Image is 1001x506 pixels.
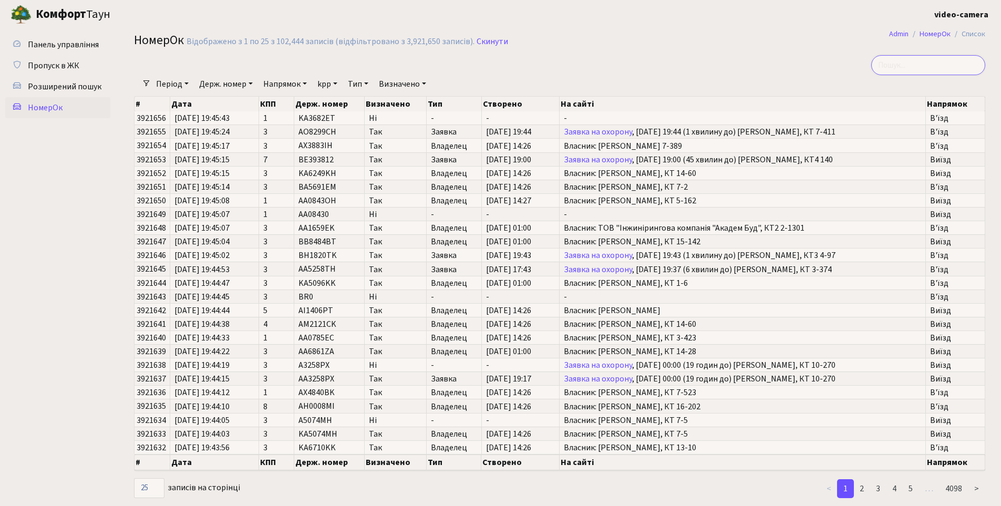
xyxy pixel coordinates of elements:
[930,388,981,397] span: В'їзд
[137,264,166,275] span: 3921645
[930,183,981,191] span: В'їзд
[298,154,334,166] span: BE393812
[369,237,422,246] span: Так
[369,443,422,452] span: Так
[298,112,335,124] span: KA3682ET
[195,75,257,93] a: Держ. номер
[263,142,290,150] span: 3
[137,168,166,179] span: 3921652
[174,306,255,315] span: [DATE] 19:44:44
[11,4,32,25] img: logo.png
[298,181,336,193] span: BA5691EM
[263,306,290,315] span: 5
[431,197,477,205] span: Владелец
[174,183,255,191] span: [DATE] 19:45:14
[431,443,477,452] span: Владелец
[369,375,422,383] span: Так
[298,277,336,289] span: KA5096KK
[564,443,921,452] span: Власник: [PERSON_NAME], КТ 13-10
[431,306,477,315] span: Владелец
[259,97,294,111] th: КПП
[968,479,985,498] a: >
[298,291,313,303] span: BR0
[137,236,166,247] span: 3921647
[263,169,290,178] span: 3
[369,320,422,328] span: Так
[313,75,342,93] a: kpp
[486,142,555,150] span: [DATE] 14:26
[930,142,981,150] span: В'їзд
[298,401,335,412] span: AH0008MI
[369,361,422,369] span: Ні
[263,347,290,356] span: 3
[431,402,477,411] span: Владелец
[135,455,170,470] th: #
[486,265,555,274] span: [DATE] 17:43
[431,142,477,150] span: Владелец
[939,479,968,498] a: 4098
[174,197,255,205] span: [DATE] 19:45:08
[369,183,422,191] span: Так
[930,265,981,274] span: В'їзд
[263,402,290,411] span: 8
[431,320,477,328] span: Владелец
[431,169,477,178] span: Владелец
[564,402,921,411] span: Власник: [PERSON_NAME], КТ 16-202
[564,359,632,371] a: Заявка на охорону
[137,140,166,152] span: 3921654
[28,60,79,71] span: Пропуск в ЖК
[131,6,158,23] button: Переключити навігацію
[431,416,477,425] span: -
[486,251,555,260] span: [DATE] 19:43
[5,97,110,118] a: НомерОк
[369,224,422,232] span: Так
[174,293,255,301] span: [DATE] 19:44:45
[930,347,981,356] span: Виїзд
[263,375,290,383] span: 3
[263,361,290,369] span: 3
[137,277,166,289] span: 3921644
[431,388,477,397] span: Владелец
[28,81,101,92] span: Розширений пошук
[930,443,981,452] span: В'їзд
[294,455,365,470] th: Держ. номер
[873,23,1001,45] nav: breadcrumb
[564,128,921,136] span: , [DATE] 19:44 (1 хвилину до) [PERSON_NAME], КТ 7-411
[930,375,981,383] span: Виїзд
[298,359,329,371] span: A3258PX
[263,251,290,260] span: 3
[564,169,921,178] span: Власник: [PERSON_NAME], КТ 14-60
[486,402,555,411] span: [DATE] 14:26
[134,478,164,498] select: записів на сторінці
[369,156,422,164] span: Так
[369,347,422,356] span: Так
[431,183,477,191] span: Владелец
[369,114,422,122] span: Ні
[174,443,255,452] span: [DATE] 19:43:56
[174,237,255,246] span: [DATE] 19:45:04
[137,126,166,138] span: 3921655
[263,183,290,191] span: 3
[137,250,166,261] span: 3921646
[137,387,166,398] span: 3921636
[137,359,166,371] span: 3921638
[298,428,337,440] span: KA5074MH
[137,222,166,234] span: 3921648
[365,97,427,111] th: Визначено
[934,9,988,20] b: video-camera
[486,306,555,315] span: [DATE] 14:26
[174,416,255,425] span: [DATE] 19:44:05
[263,156,290,164] span: 7
[36,6,86,23] b: Комфорт
[298,250,337,261] span: BH1820TK
[174,279,255,287] span: [DATE] 19:44:47
[174,347,255,356] span: [DATE] 19:44:22
[930,416,981,425] span: Виїзд
[930,237,981,246] span: Виїзд
[135,97,170,111] th: #
[174,430,255,438] span: [DATE] 19:44:03
[486,334,555,342] span: [DATE] 14:26
[870,479,886,498] a: 3
[369,416,422,425] span: Ні
[174,375,255,383] span: [DATE] 19:44:15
